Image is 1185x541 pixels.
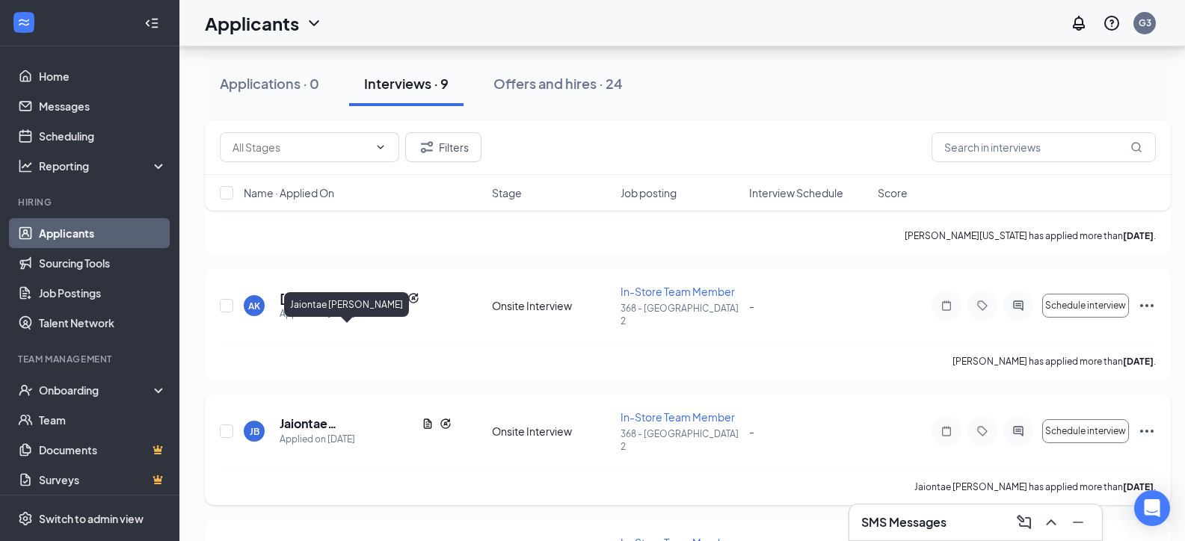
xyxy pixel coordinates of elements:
[244,185,334,200] span: Name · Applied On
[1045,300,1126,311] span: Schedule interview
[16,15,31,30] svg: WorkstreamLogo
[621,185,677,200] span: Job posting
[492,298,612,313] div: Onsite Interview
[280,290,384,306] h5: [PERSON_NAME]
[39,248,167,278] a: Sourcing Tools
[284,292,409,317] div: Jaiontae [PERSON_NAME]
[248,300,260,312] div: AK
[39,511,144,526] div: Switch to admin view
[280,432,452,447] div: Applied on [DATE]
[39,121,167,151] a: Scheduling
[932,132,1156,162] input: Search in interviews
[39,91,167,121] a: Messages
[364,74,449,93] div: Interviews · 9
[914,480,1156,493] p: Jaiontae [PERSON_NAME] has applied more than .
[233,139,369,155] input: All Stages
[220,74,319,93] div: Applications · 0
[407,292,419,304] svg: Reapply
[39,158,167,173] div: Reporting
[1009,425,1027,437] svg: ActiveChat
[621,285,735,298] span: In-Store Team Member
[422,418,434,430] svg: Document
[938,425,955,437] svg: Note
[1134,490,1170,526] div: Open Intercom Messenger
[905,229,1156,242] p: [PERSON_NAME][US_STATE] has applied more than .
[1042,419,1129,443] button: Schedule interview
[621,410,735,424] span: In-Store Team Member
[492,185,522,200] span: Stage
[1123,356,1154,367] b: [DATE]
[440,418,452,430] svg: Reapply
[749,299,754,312] span: -
[621,302,740,327] p: 368 - [GEOGRAPHIC_DATA] 2
[39,218,167,248] a: Applicants
[39,383,154,398] div: Onboarding
[1009,300,1027,312] svg: ActiveChat
[1039,510,1063,534] button: ChevronUp
[144,16,159,31] svg: Collapse
[1123,481,1154,492] b: [DATE]
[749,424,754,438] span: -
[18,158,33,173] svg: Analysis
[1012,510,1036,534] button: ComposeMessage
[39,61,167,91] a: Home
[1042,294,1129,318] button: Schedule interview
[18,383,33,398] svg: UserCheck
[861,514,947,531] h3: SMS Messages
[1123,230,1154,241] b: [DATE]
[973,300,991,312] svg: Tag
[1066,510,1090,534] button: Minimize
[1138,422,1156,440] svg: Ellipses
[250,425,259,438] div: JB
[938,300,955,312] svg: Note
[973,425,991,437] svg: Tag
[749,185,843,200] span: Interview Schedule
[1045,426,1126,436] span: Schedule interview
[280,415,416,432] h5: Jaiontae [PERSON_NAME]
[39,435,167,465] a: DocumentsCrown
[405,132,481,162] button: Filter Filters
[418,138,436,156] svg: Filter
[1139,16,1151,29] div: G3
[952,355,1156,368] p: [PERSON_NAME] has applied more than .
[305,14,323,32] svg: ChevronDown
[1042,513,1060,531] svg: ChevronUp
[18,353,164,365] div: Team Management
[18,511,33,526] svg: Settings
[39,405,167,435] a: Team
[1069,513,1087,531] svg: Minimize
[280,306,419,321] div: Applied on [DATE]
[205,10,299,36] h1: Applicants
[1070,14,1088,32] svg: Notifications
[1138,297,1156,315] svg: Ellipses
[1130,141,1142,153] svg: MagnifyingGlass
[492,424,612,439] div: Onsite Interview
[39,278,167,308] a: Job Postings
[621,427,740,453] p: 368 - [GEOGRAPHIC_DATA] 2
[18,196,164,208] div: Hiring
[493,74,623,93] div: Offers and hires · 24
[39,465,167,495] a: SurveysCrown
[1015,513,1033,531] svg: ComposeMessage
[375,141,387,153] svg: ChevronDown
[878,185,908,200] span: Score
[39,308,167,338] a: Talent Network
[1103,14,1121,32] svg: QuestionInfo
